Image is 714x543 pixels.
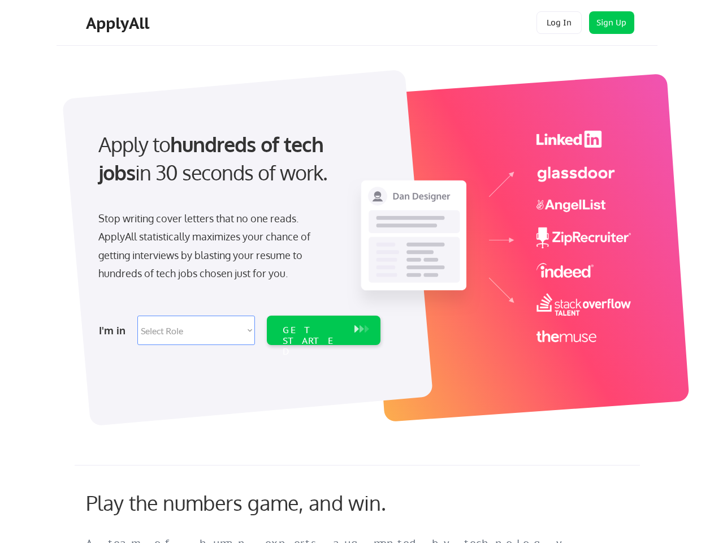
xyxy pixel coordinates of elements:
button: Log In [536,11,582,34]
div: ApplyAll [86,14,153,33]
div: Stop writing cover letters that no one reads. ApplyAll statistically maximizes your chance of get... [98,209,331,283]
strong: hundreds of tech jobs [98,131,328,185]
div: Play the numbers game, and win. [86,490,436,515]
button: Sign Up [589,11,634,34]
div: GET STARTED [283,325,343,357]
div: I'm in [99,321,131,339]
div: Apply to in 30 seconds of work. [98,130,376,187]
